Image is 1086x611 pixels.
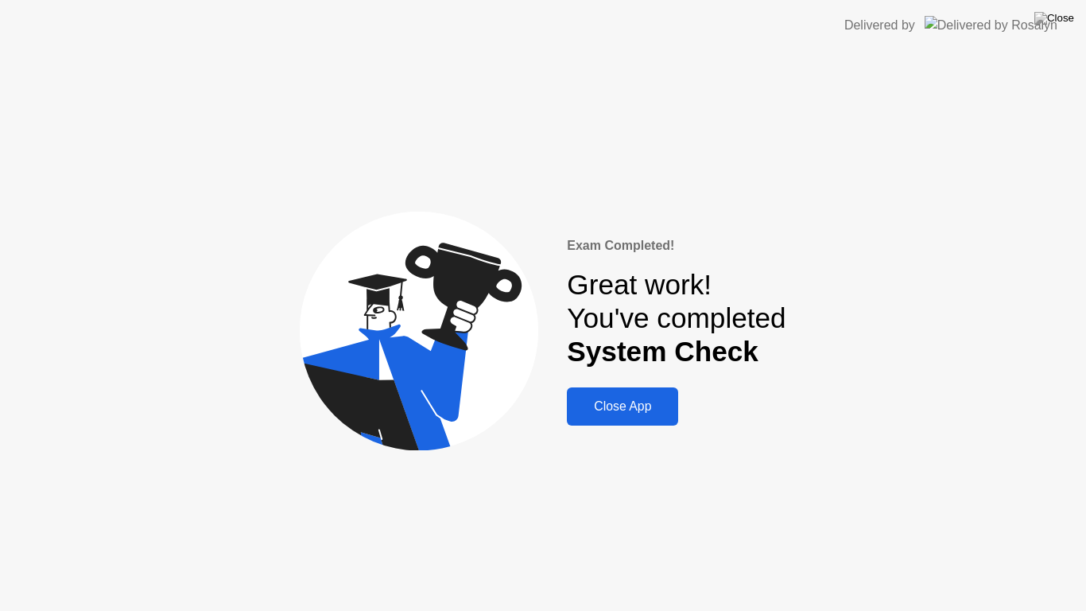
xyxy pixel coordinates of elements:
img: Delivered by Rosalyn [925,16,1057,34]
b: System Check [567,336,758,367]
div: Close App [572,399,673,414]
button: Close App [567,387,678,426]
div: Delivered by [844,16,915,35]
div: Great work! You've completed [567,268,785,369]
div: Exam Completed! [567,236,785,255]
img: Close [1034,12,1074,25]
